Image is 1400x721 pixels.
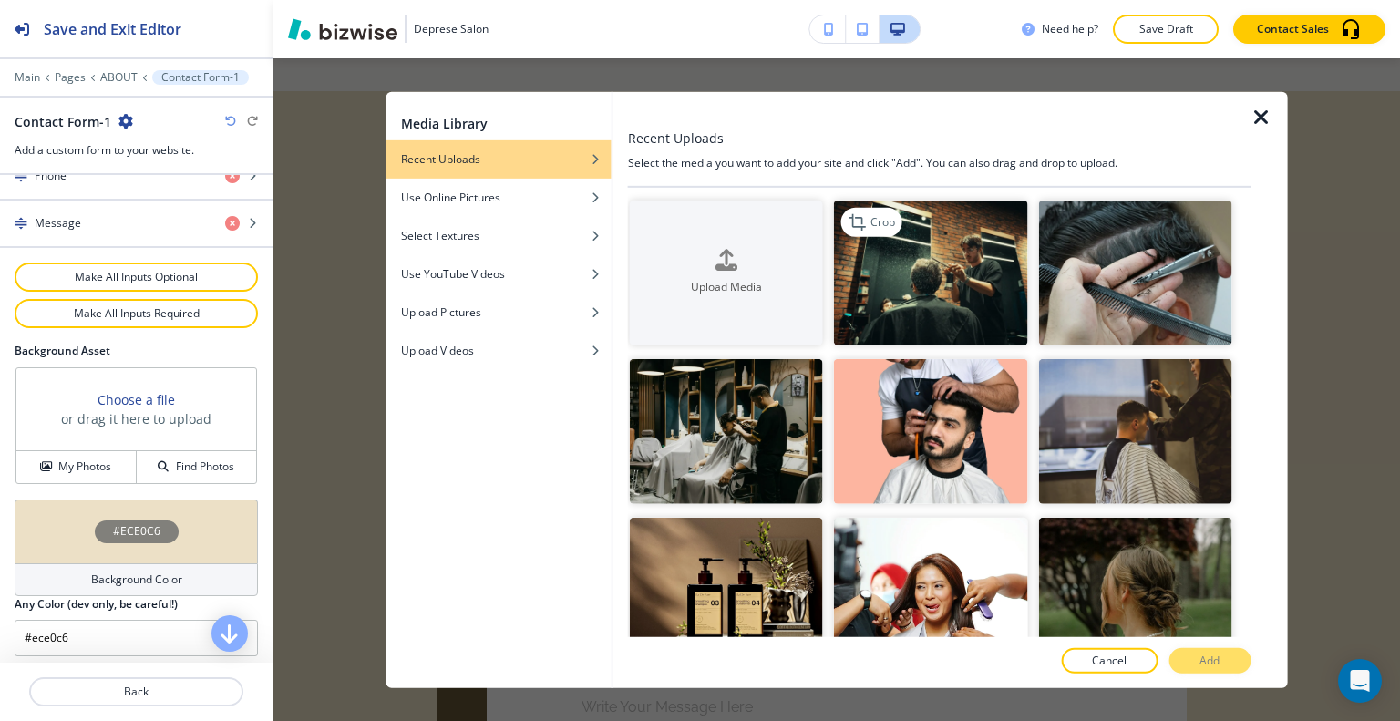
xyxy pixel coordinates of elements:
[1042,21,1098,37] h3: Need help?
[386,139,612,178] button: Recent Uploads
[61,409,211,428] h3: or drag it here to upload
[386,254,612,293] button: Use YouTube Videos
[401,113,488,132] h2: Media Library
[15,142,258,159] h3: Add a custom form to your website.
[44,18,181,40] h2: Save and Exit Editor
[401,265,505,282] h4: Use YouTube Videos
[386,216,612,254] button: Select Textures
[29,677,243,706] button: Back
[113,523,160,540] h4: #ECE0C6
[15,366,258,485] div: Choose a fileor drag it here to uploadMy PhotosFind Photos
[176,458,234,475] h4: Find Photos
[38,269,234,285] p: Make All Inputs Optional
[386,331,612,369] button: Upload Videos
[1233,15,1385,44] button: Contact Sales
[401,304,481,320] h4: Upload Pictures
[1113,15,1219,44] button: Save Draft
[152,70,249,85] button: Contact Form-1
[55,71,86,84] button: Pages
[401,227,479,243] h4: Select Textures
[288,15,489,43] button: Deprese Salon
[58,458,111,475] h4: My Photos
[401,189,500,205] h4: Use Online Pictures
[35,168,67,184] h4: Phone
[15,596,178,613] h2: Any Color (dev only, be careful!)
[630,200,823,345] button: Upload Media
[31,684,242,700] p: Back
[15,343,258,359] h2: Background Asset
[15,217,27,230] img: Drag
[628,128,724,147] h3: Recent Uploads
[630,279,823,295] h4: Upload Media
[386,178,612,216] button: Use Online Pictures
[401,150,480,167] h4: Recent Uploads
[15,299,258,328] button: Make All Inputs Required
[1257,21,1329,37] p: Contact Sales
[15,500,258,596] button: #ECE0C6Background Color
[1061,648,1158,674] button: Cancel
[15,112,111,131] h2: Contact Form-1
[386,293,612,331] button: Upload Pictures
[35,215,81,232] h4: Message
[288,18,397,40] img: Bizwise Logo
[38,305,234,322] p: Make All Inputs Required
[414,21,489,37] h3: Deprese Salon
[161,71,240,84] p: Contact Form-1
[98,390,175,409] button: Choose a file
[91,572,182,588] h4: Background Color
[1338,659,1382,703] div: Open Intercom Messenger
[15,170,27,182] img: Drag
[1137,21,1195,37] p: Save Draft
[628,154,1251,170] h4: Select the media you want to add your site and click "Add". You can also drag and drop to upload.
[16,451,137,483] button: My Photos
[870,213,895,230] p: Crop
[15,71,40,84] button: Main
[137,451,256,483] button: Find Photos
[15,263,258,292] button: Make All Inputs Optional
[1092,653,1127,669] p: Cancel
[100,71,138,84] button: ABOUT
[401,342,474,358] h4: Upload Videos
[841,207,902,236] div: Crop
